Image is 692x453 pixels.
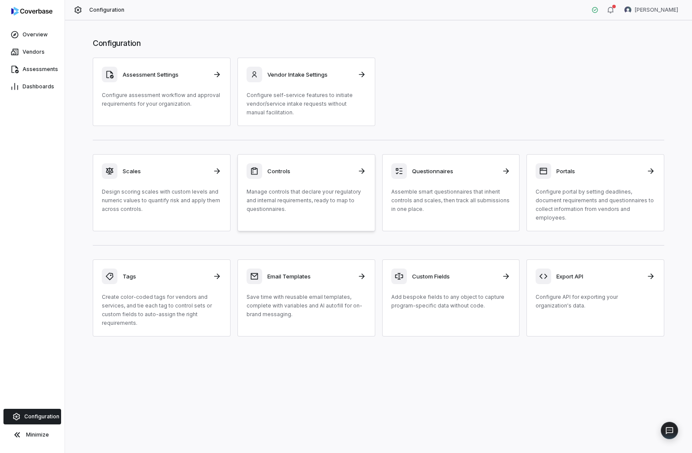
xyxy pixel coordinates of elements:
[391,293,511,310] p: Add bespoke fields to any object to capture program-specific data without code.
[247,91,366,117] p: Configure self-service features to initiate vendor/service intake requests without manual facilit...
[3,426,61,443] button: Minimize
[2,27,63,42] a: Overview
[123,71,208,78] h3: Assessment Settings
[23,83,54,90] span: Dashboards
[247,188,366,214] p: Manage controls that declare your regulatory and internal requirements, ready to map to questionn...
[382,259,520,337] a: Custom FieldsAdd bespoke fields to any object to capture program-specific data without code.
[23,66,58,73] span: Assessments
[619,3,683,16] button: Chris Morgan avatar[PERSON_NAME]
[237,58,375,126] a: Vendor Intake SettingsConfigure self-service features to initiate vendor/service intake requests ...
[382,154,520,231] a: QuestionnairesAssemble smart questionnaires that inherit controls and scales, then track all subm...
[3,409,61,424] a: Configuration
[391,188,511,214] p: Assemble smart questionnaires that inherit controls and scales, then track all submissions in one...
[26,431,49,438] span: Minimize
[93,259,231,337] a: TagsCreate color-coded tags for vendors and services, and tie each tag to control sets or custom ...
[237,154,375,231] a: ControlsManage controls that declare your regulatory and internal requirements, ready to map to q...
[102,188,221,214] p: Design scoring scales with custom levels and numeric values to quantify risk and apply them acros...
[23,31,48,38] span: Overview
[102,91,221,108] p: Configure assessment workflow and approval requirements for your organization.
[267,167,352,175] h3: Controls
[624,6,631,13] img: Chris Morgan avatar
[536,293,655,310] p: Configure API for exporting your organization's data.
[11,7,52,16] img: Coverbase logo
[556,167,641,175] h3: Portals
[635,6,678,13] span: [PERSON_NAME]
[24,413,59,420] span: Configuration
[247,293,366,319] p: Save time with reusable email templates, complete with variables and AI autofill for on-brand mes...
[412,272,497,280] h3: Custom Fields
[267,272,352,280] h3: Email Templates
[526,259,664,337] a: Export APIConfigure API for exporting your organization's data.
[237,259,375,337] a: Email TemplatesSave time with reusable email templates, complete with variables and AI autofill f...
[23,49,45,55] span: Vendors
[123,167,208,175] h3: Scales
[2,79,63,94] a: Dashboards
[93,154,231,231] a: ScalesDesign scoring scales with custom levels and numeric values to quantify risk and apply them...
[556,272,641,280] h3: Export API
[102,293,221,327] p: Create color-coded tags for vendors and services, and tie each tag to control sets or custom fiel...
[526,154,664,231] a: PortalsConfigure portal by setting deadlines, document requirements and questionnaires to collect...
[2,61,63,77] a: Assessments
[267,71,352,78] h3: Vendor Intake Settings
[2,44,63,60] a: Vendors
[412,167,497,175] h3: Questionnaires
[93,58,231,126] a: Assessment SettingsConfigure assessment workflow and approval requirements for your organization.
[536,188,655,222] p: Configure portal by setting deadlines, document requirements and questionnaires to collect inform...
[123,272,208,280] h3: Tags
[93,38,664,49] h1: Configuration
[89,6,125,13] span: Configuration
